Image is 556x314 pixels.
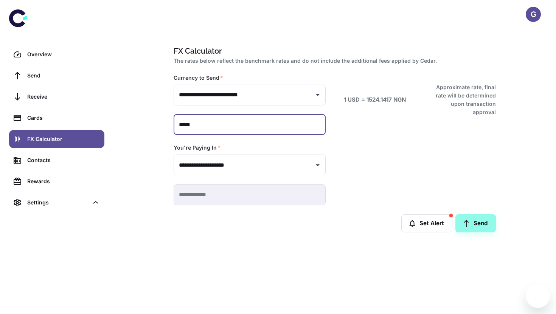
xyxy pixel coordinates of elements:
[344,96,406,104] h6: 1 USD = 1524.1417 NGN
[312,160,323,170] button: Open
[9,151,104,169] a: Contacts
[526,7,541,22] button: G
[27,50,100,59] div: Overview
[9,130,104,148] a: FX Calculator
[9,45,104,63] a: Overview
[312,90,323,100] button: Open
[27,156,100,164] div: Contacts
[27,135,100,143] div: FX Calculator
[174,144,221,152] label: You're Paying In
[9,109,104,127] a: Cards
[526,284,550,308] iframe: Button to launch messaging window
[427,83,496,116] h6: Approximate rate, final rate will be determined upon transaction approval
[9,67,104,85] a: Send
[27,177,100,186] div: Rewards
[174,45,493,57] h1: FX Calculator
[455,214,496,232] a: Send
[27,93,100,101] div: Receive
[27,71,100,80] div: Send
[9,193,104,212] div: Settings
[401,214,452,232] button: Set Alert
[27,114,100,122] div: Cards
[9,88,104,106] a: Receive
[9,172,104,190] a: Rewards
[27,198,89,207] div: Settings
[174,74,223,82] label: Currency to Send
